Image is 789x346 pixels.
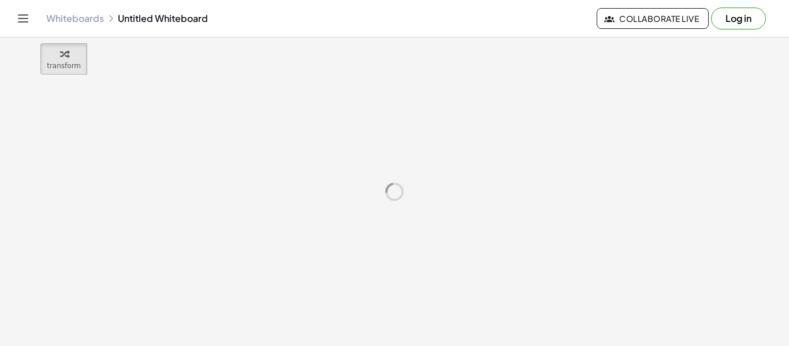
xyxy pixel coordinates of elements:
[597,8,709,29] button: Collaborate Live
[606,13,699,24] span: Collaborate Live
[47,62,81,70] span: transform
[40,43,87,75] button: transform
[46,13,104,24] a: Whiteboards
[14,9,32,28] button: Toggle navigation
[711,8,766,29] button: Log in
